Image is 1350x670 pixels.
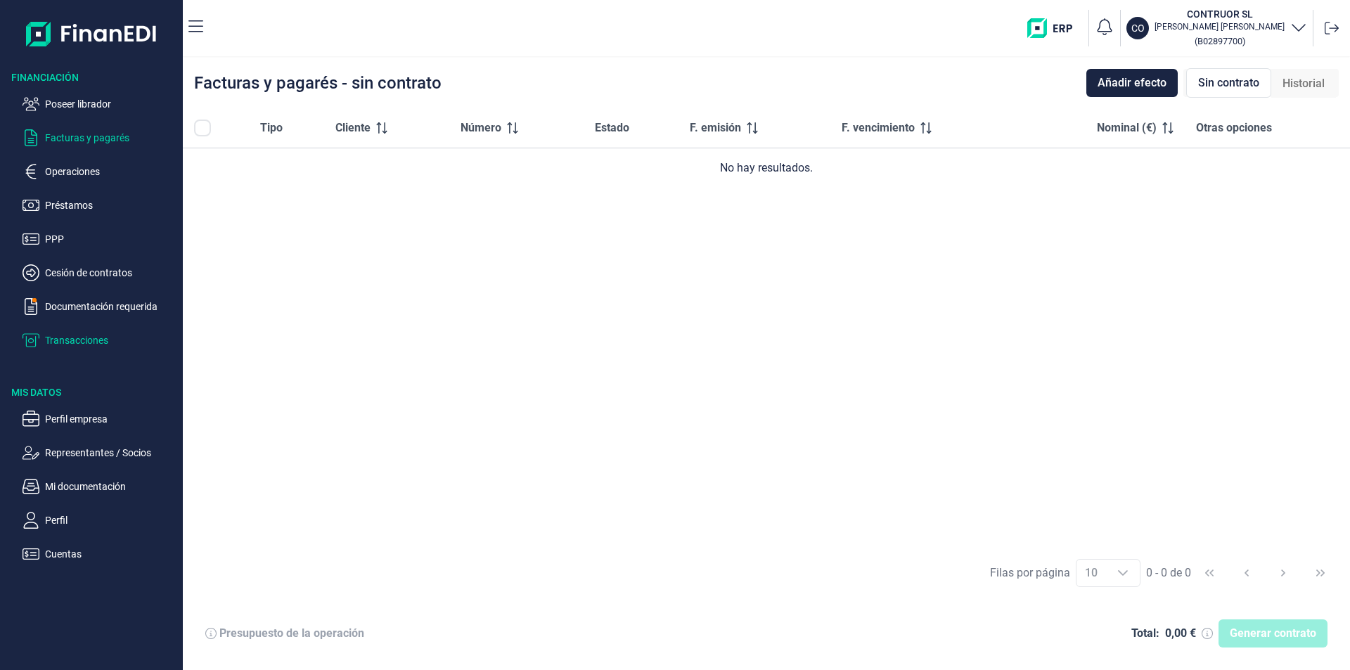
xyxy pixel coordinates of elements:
[22,411,177,427] button: Perfil empresa
[1192,556,1226,590] button: First Page
[22,298,177,315] button: Documentación requerida
[45,298,177,315] p: Documentación requerida
[45,231,177,247] p: PPP
[45,332,177,349] p: Transacciones
[22,163,177,180] button: Operaciones
[1282,75,1325,92] span: Historial
[1131,626,1159,640] div: Total:
[22,264,177,281] button: Cesión de contratos
[990,565,1070,581] div: Filas por página
[1098,75,1166,91] span: Añadir efecto
[461,120,501,136] span: Número
[595,120,629,136] span: Estado
[22,231,177,247] button: PPP
[22,512,177,529] button: Perfil
[260,120,283,136] span: Tipo
[45,163,177,180] p: Operaciones
[1155,7,1285,21] h3: CONTRUOR SL
[1186,68,1271,98] div: Sin contrato
[45,264,177,281] p: Cesión de contratos
[45,512,177,529] p: Perfil
[1106,560,1140,586] div: Choose
[842,120,915,136] span: F. vencimiento
[690,120,741,136] span: F. emisión
[1198,75,1259,91] span: Sin contrato
[45,129,177,146] p: Facturas y pagarés
[1086,69,1178,97] button: Añadir efecto
[45,478,177,495] p: Mi documentación
[22,546,177,562] button: Cuentas
[45,197,177,214] p: Préstamos
[219,626,364,640] div: Presupuesto de la operación
[45,96,177,112] p: Poseer librador
[194,75,442,91] div: Facturas y pagarés - sin contrato
[22,197,177,214] button: Préstamos
[1195,36,1245,46] small: Copiar cif
[22,444,177,461] button: Representantes / Socios
[1304,556,1337,590] button: Last Page
[22,129,177,146] button: Facturas y pagarés
[22,478,177,495] button: Mi documentación
[1131,21,1145,35] p: CO
[45,411,177,427] p: Perfil empresa
[1126,7,1307,49] button: COCONTRUOR SL[PERSON_NAME] [PERSON_NAME](B02897700)
[1155,21,1285,32] p: [PERSON_NAME] [PERSON_NAME]
[22,96,177,112] button: Poseer librador
[45,546,177,562] p: Cuentas
[26,11,157,56] img: Logo de aplicación
[1165,626,1196,640] div: 0,00 €
[1146,567,1191,579] span: 0 - 0 de 0
[1097,120,1157,136] span: Nominal (€)
[194,120,211,136] div: All items unselected
[1266,556,1300,590] button: Next Page
[335,120,371,136] span: Cliente
[1196,120,1272,136] span: Otras opciones
[194,160,1339,176] div: No hay resultados.
[1027,18,1083,38] img: erp
[22,332,177,349] button: Transacciones
[1230,556,1264,590] button: Previous Page
[1271,70,1336,98] div: Historial
[45,444,177,461] p: Representantes / Socios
